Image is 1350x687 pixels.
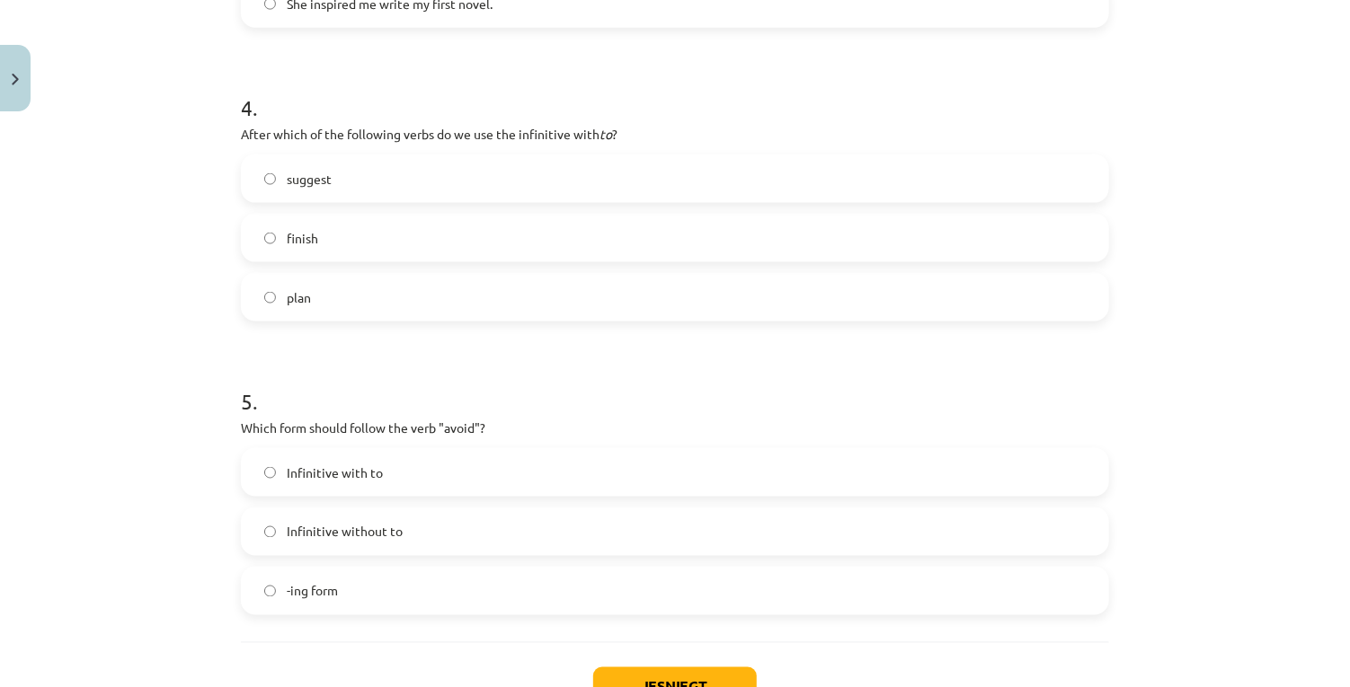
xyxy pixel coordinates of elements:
input: -ing form [264,586,276,597]
span: plan [287,288,311,307]
p: After which of the following verbs do we use the infinitive with ? [241,125,1109,144]
input: finish [264,233,276,244]
input: suggest [264,173,276,185]
input: Infinitive with to [264,467,276,479]
span: -ing form [287,582,338,601]
span: Infinitive without to [287,523,403,542]
h1: 4 . [241,64,1109,119]
img: icon-close-lesson-0947bae3869378f0d4975bcd49f059093ad1ed9edebbc8119c70593378902aed.svg [12,74,19,85]
span: suggest [287,170,332,189]
input: Infinitive without to [264,526,276,538]
h1: 5 . [241,357,1109,413]
span: Infinitive with to [287,463,383,482]
em: to [600,126,612,142]
input: plan [264,292,276,304]
span: finish [287,229,318,248]
p: Which form should follow the verb "avoid"? [241,418,1109,437]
